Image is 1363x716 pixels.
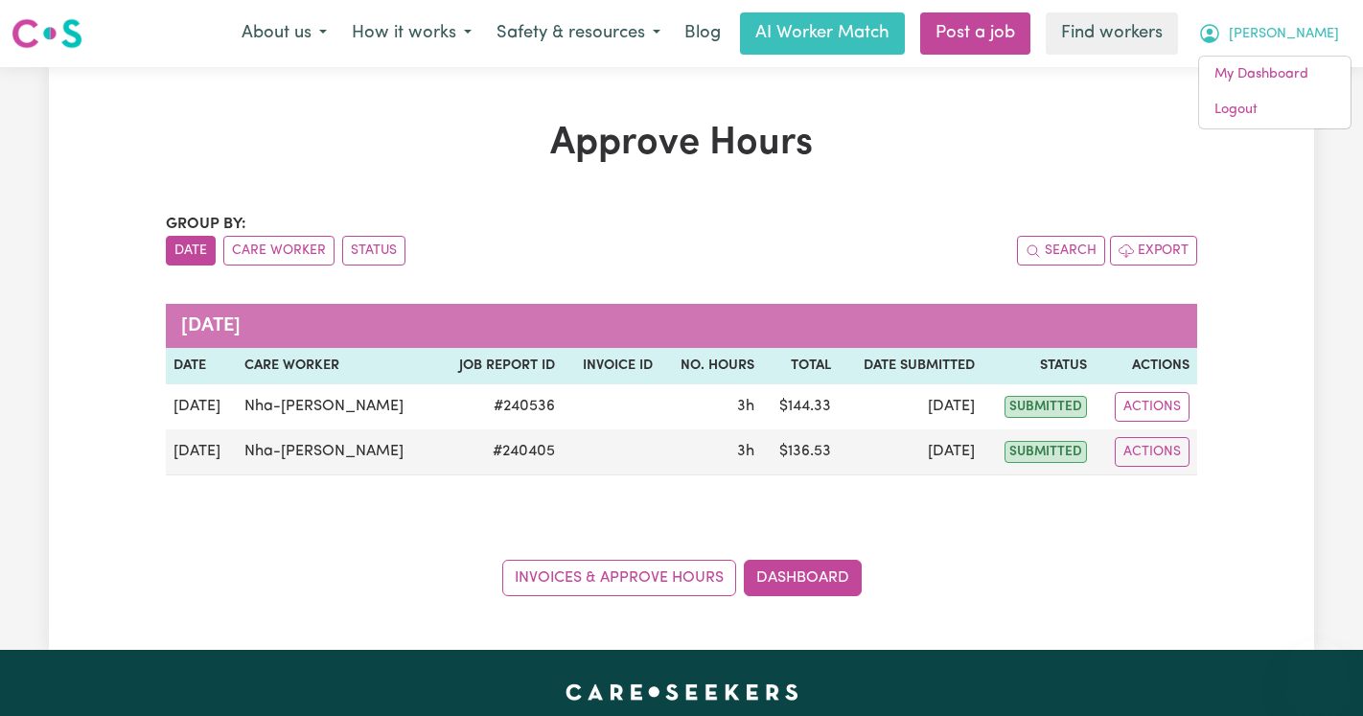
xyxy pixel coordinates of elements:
span: 3 hours [737,444,754,459]
span: [PERSON_NAME] [1229,24,1339,45]
button: Export [1110,236,1197,266]
iframe: Button to launch messaging window [1286,639,1348,701]
td: Nha-[PERSON_NAME] [237,384,436,429]
button: My Account [1186,13,1351,54]
button: Search [1017,236,1105,266]
span: submitted [1005,441,1087,463]
th: Job Report ID [436,348,563,384]
td: $ 136.53 [762,429,839,475]
button: sort invoices by care worker [223,236,335,266]
button: Actions [1115,392,1190,422]
th: Care worker [237,348,436,384]
div: My Account [1198,56,1351,129]
th: Total [762,348,839,384]
td: # 240405 [436,429,563,475]
th: No. Hours [660,348,762,384]
a: AI Worker Match [740,12,905,55]
img: Careseekers logo [12,16,82,51]
th: Actions [1095,348,1197,384]
a: Logout [1199,92,1351,128]
caption: [DATE] [166,304,1197,348]
a: Careseekers home page [566,684,798,700]
td: [DATE] [839,429,983,475]
th: Date [166,348,237,384]
a: Careseekers logo [12,12,82,56]
td: $ 144.33 [762,384,839,429]
a: Post a job [920,12,1030,55]
button: About us [229,13,339,54]
th: Date Submitted [839,348,983,384]
span: submitted [1005,396,1087,418]
span: 3 hours [737,399,754,414]
a: Blog [673,12,732,55]
a: Find workers [1046,12,1178,55]
th: Invoice ID [563,348,660,384]
button: Actions [1115,437,1190,467]
span: Group by: [166,217,246,232]
a: Dashboard [744,560,862,596]
td: [DATE] [166,384,237,429]
td: [DATE] [839,384,983,429]
h1: Approve Hours [166,121,1197,167]
button: sort invoices by date [166,236,216,266]
button: How it works [339,13,484,54]
button: Safety & resources [484,13,673,54]
td: Nha-[PERSON_NAME] [237,429,436,475]
td: # 240536 [436,384,563,429]
button: sort invoices by paid status [342,236,405,266]
a: Invoices & Approve Hours [502,560,736,596]
td: [DATE] [166,429,237,475]
a: My Dashboard [1199,57,1351,93]
th: Status [982,348,1094,384]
